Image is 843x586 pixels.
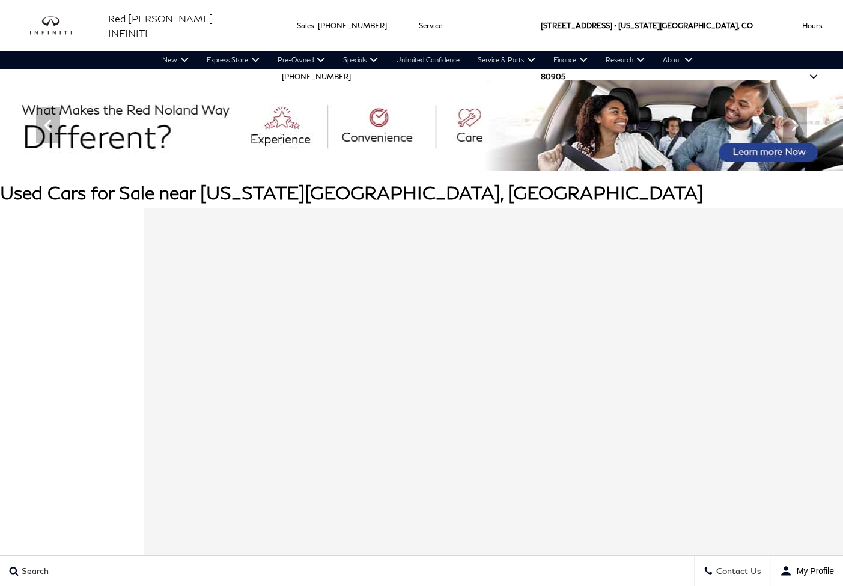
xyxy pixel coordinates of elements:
span: Search [19,566,49,576]
a: Research [597,51,654,69]
a: About [654,51,702,69]
a: New [153,51,198,69]
span: : [314,21,316,30]
a: Unlimited Confidence [387,51,469,69]
a: Finance [544,51,597,69]
a: Pre-Owned [269,51,334,69]
a: Red [PERSON_NAME] INFINITI [108,11,252,40]
nav: Main Navigation [153,51,702,69]
a: Specials [334,51,387,69]
span: 80905 [541,51,565,102]
a: [PHONE_NUMBER] [282,72,351,81]
a: [STREET_ADDRESS] • [US_STATE][GEOGRAPHIC_DATA], CO 80905 [541,21,753,81]
a: infiniti [30,16,90,35]
span: Sales [297,21,314,30]
button: user-profile-menu [771,556,843,586]
a: Service & Parts [469,51,544,69]
a: [PHONE_NUMBER] [318,21,387,30]
a: Express Store [198,51,269,69]
span: Contact Us [713,566,761,576]
span: Service [419,21,442,30]
span: Red [PERSON_NAME] INFINITI [108,13,213,38]
img: INFINITI [30,16,90,35]
span: : [442,21,444,30]
span: My Profile [792,566,834,576]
